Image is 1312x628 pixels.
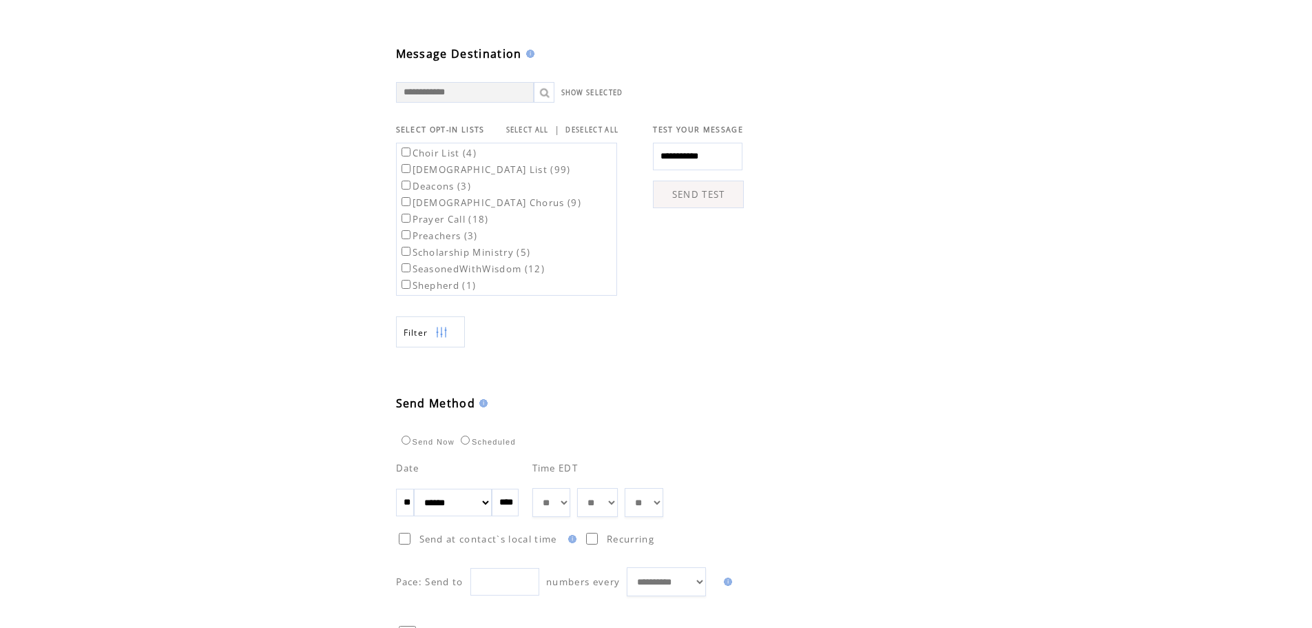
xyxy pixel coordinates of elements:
span: Send Method [396,396,476,411]
span: TEST YOUR MESSAGE [653,125,743,134]
a: DESELECT ALL [565,125,618,134]
label: Scholarship Ministry (5) [399,246,531,259]
input: Deacons (3) [402,181,410,190]
img: filters.png [435,317,448,348]
span: Send at contact`s local time [419,533,557,545]
label: Prayer Call (18) [399,213,489,225]
input: Preachers (3) [402,230,410,239]
img: help.gif [475,399,488,407]
label: Deacons (3) [399,180,472,192]
label: Choir List (4) [399,147,477,159]
span: SELECT OPT-IN LISTS [396,125,485,134]
span: numbers every [546,576,620,588]
a: Filter [396,316,465,347]
label: Preachers (3) [399,230,478,242]
label: [DEMOGRAPHIC_DATA] List (99) [399,163,571,176]
a: SHOW SELECTED [561,88,623,97]
label: SeasonedWithWisdom (12) [399,263,545,275]
a: SELECT ALL [506,125,549,134]
input: Scheduled [461,436,470,445]
label: Shepherd (1) [399,279,477,292]
span: Show filters [404,327,428,338]
input: [DEMOGRAPHIC_DATA] List (99) [402,164,410,173]
input: Shepherd (1) [402,280,410,289]
span: | [554,123,560,136]
span: Time EDT [532,462,579,474]
input: Prayer Call (18) [402,214,410,223]
label: Scheduled [457,438,516,446]
input: Send Now [402,436,410,445]
input: Choir List (4) [402,148,410,156]
span: Message Destination [396,46,522,61]
input: [DEMOGRAPHIC_DATA] Chorus (9) [402,197,410,206]
span: Date [396,462,419,474]
span: Pace: Send to [396,576,464,588]
input: Scholarship Ministry (5) [402,247,410,256]
a: SEND TEST [653,181,744,208]
input: SeasonedWithWisdom (12) [402,263,410,272]
img: help.gif [564,535,576,543]
label: Send Now [398,438,455,446]
img: help.gif [720,578,732,586]
label: [DEMOGRAPHIC_DATA] Chorus (9) [399,196,582,209]
img: help.gif [522,50,534,58]
span: Recurring [607,533,654,545]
